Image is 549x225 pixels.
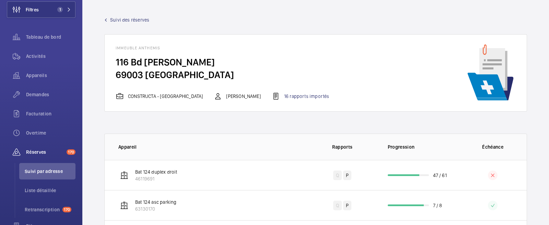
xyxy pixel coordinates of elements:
[135,205,176,212] p: 63130170
[388,143,459,150] p: Progression
[313,143,372,150] p: Rapports
[26,6,39,13] span: Filtres
[26,110,75,117] span: Facturation
[120,201,128,210] img: elevator.svg
[7,1,75,18] button: Filtres1
[26,34,75,40] span: Tableau de bord
[26,129,75,136] span: Overtime
[333,171,342,180] div: Q
[25,168,75,175] span: Suivi par adresse
[135,168,177,175] p: Bat 124 duplex droit
[116,92,203,100] div: CONSTRUCTA - [GEOGRAPHIC_DATA]
[67,149,75,155] span: 170
[116,56,340,81] h4: 116 Bd [PERSON_NAME] 69003 [GEOGRAPHIC_DATA]
[433,172,447,179] p: 47 / 61
[25,187,75,194] span: Liste détaillée
[62,207,71,212] span: 170
[110,16,149,23] span: Suivi des réserves
[57,7,63,12] span: 1
[433,202,442,209] p: 7 / 8
[333,201,342,210] div: Q
[120,171,128,179] img: elevator.svg
[26,91,75,98] span: Demandes
[272,92,329,100] div: 16 rapports importés
[26,72,75,79] span: Appareils
[214,92,260,100] div: [PERSON_NAME]
[343,171,351,180] div: P
[464,143,522,150] p: Échéance
[118,143,308,150] p: Appareil
[135,175,177,182] p: 46119691
[25,206,60,213] span: Retranscription
[343,201,351,210] div: P
[116,46,340,56] h4: IMMEUBLE ANTHEMIS
[26,149,64,155] span: Réserves
[135,199,176,205] p: Bat 124 asc parking
[26,53,75,60] span: Activités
